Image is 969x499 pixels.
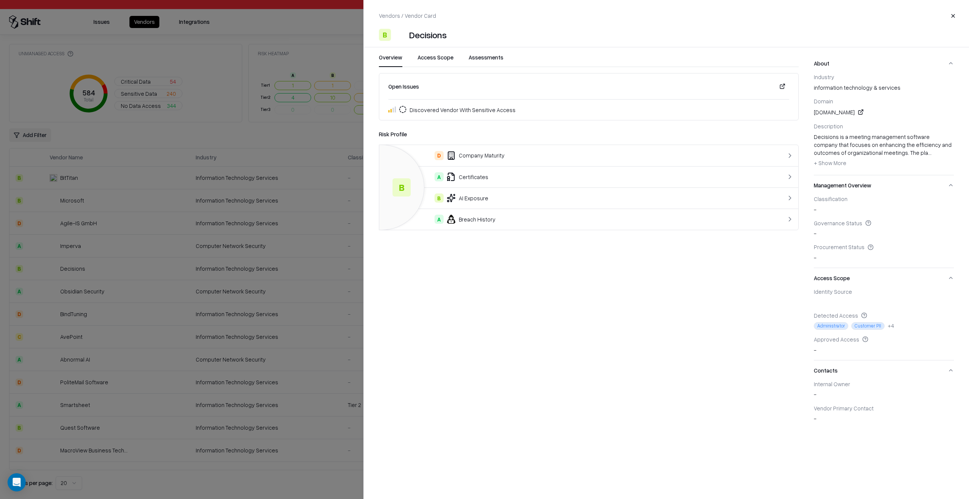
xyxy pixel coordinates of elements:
span: Customer PII [851,322,885,330]
img: entra.microsoft.com [814,298,821,306]
div: - [814,336,954,354]
button: Assessments [469,53,503,67]
button: Access Scope [814,268,954,288]
div: D [435,151,444,160]
div: - [814,195,954,214]
div: - [814,380,954,399]
div: + 4 [888,322,894,330]
div: Procurement Status [814,243,954,250]
p: Vendors / Vendor Card [379,12,436,20]
button: Overview [379,53,402,67]
div: Risk Profile [379,129,799,139]
div: Breach History [385,215,745,224]
button: +4 [888,322,894,330]
button: Management Overview [814,175,954,195]
div: B [435,193,444,203]
span: Discovered Vendor With Sensitive Access [410,106,516,114]
button: About [814,53,954,73]
div: B [379,29,391,41]
div: A [435,215,444,224]
div: - [814,243,954,262]
div: Detected Access [814,312,954,319]
div: Approved Access [814,336,954,343]
div: A [435,172,444,181]
div: Company Maturity [385,151,745,160]
div: Access Scope [814,288,954,360]
div: B [393,178,411,196]
div: Decisions is a meeting management software company that focuses on enhancing the efficiency and o... [814,133,954,169]
span: + Show More [814,159,846,166]
div: Industry [814,73,954,80]
div: Certificates [385,172,745,181]
img: microsoft365.com [824,298,832,306]
span: ... [928,149,932,156]
div: Contacts [814,380,954,429]
div: Vendor Primary Contact [814,405,954,412]
div: - [814,405,954,423]
div: Identity Source [814,288,954,295]
span: Administrator [814,322,848,330]
div: Internal Owner [814,380,954,387]
button: Contacts [814,360,954,380]
div: Description [814,123,954,129]
img: Decisions [394,29,406,41]
div: Classification [814,195,954,202]
div: - [814,220,954,238]
button: Access Scope [418,53,453,67]
div: Management Overview [814,195,954,268]
div: information technology & services [814,73,954,92]
div: Domain [814,98,954,104]
div: Open Issues [388,82,419,90]
div: AI Exposure [385,193,745,203]
div: Decisions [409,29,447,41]
div: [DOMAIN_NAME] [814,108,954,117]
div: Governance Status [814,220,954,226]
button: + Show More [814,157,846,169]
div: About [814,73,954,175]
